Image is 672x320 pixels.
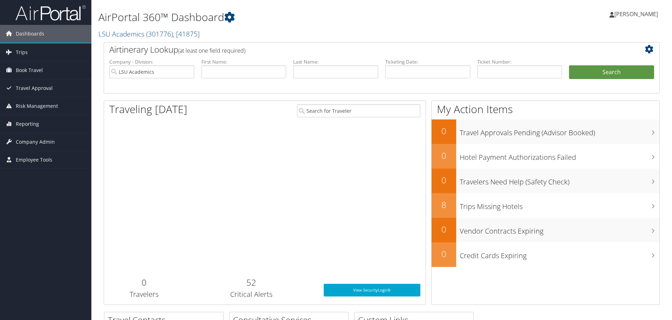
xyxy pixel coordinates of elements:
[432,223,456,235] h2: 0
[432,218,659,242] a: 0Vendor Contracts Expiring
[109,102,187,117] h1: Traveling [DATE]
[109,58,194,65] label: Company - Division:
[477,58,562,65] label: Ticket Number:
[569,65,654,79] button: Search
[201,58,286,65] label: First Name:
[16,133,55,151] span: Company Admin
[432,169,659,193] a: 0Travelers Need Help (Safety Check)
[16,97,58,115] span: Risk Management
[16,25,44,43] span: Dashboards
[432,199,456,211] h2: 8
[432,242,659,267] a: 0Credit Cards Expiring
[385,58,470,65] label: Ticketing Date:
[109,44,608,55] h2: Airtinerary Lookup
[109,289,179,299] h3: Travelers
[293,58,378,65] label: Last Name:
[178,47,245,54] span: (at least one field required)
[460,174,659,187] h3: Travelers Need Help (Safety Check)
[98,29,200,39] a: LSU Academics
[297,104,420,117] input: Search for Traveler
[432,248,456,260] h2: 0
[432,119,659,144] a: 0Travel Approvals Pending (Advisor Booked)
[146,29,173,39] span: ( 301776 )
[460,124,659,138] h3: Travel Approvals Pending (Advisor Booked)
[16,151,52,169] span: Employee Tools
[16,44,28,61] span: Trips
[190,276,313,288] h2: 52
[98,10,476,25] h1: AirPortal 360™ Dashboard
[460,149,659,162] h3: Hotel Payment Authorizations Failed
[432,150,456,162] h2: 0
[432,193,659,218] a: 8Trips Missing Hotels
[614,10,658,18] span: [PERSON_NAME]
[460,223,659,236] h3: Vendor Contracts Expiring
[432,102,659,117] h1: My Action Items
[609,4,665,25] a: [PERSON_NAME]
[173,29,200,39] span: , [ 41875 ]
[109,276,179,288] h2: 0
[324,284,420,296] a: View SecurityLogic®
[16,79,53,97] span: Travel Approval
[15,5,86,21] img: airportal-logo.png
[16,115,39,133] span: Reporting
[460,198,659,211] h3: Trips Missing Hotels
[460,247,659,261] h3: Credit Cards Expiring
[432,174,456,186] h2: 0
[16,61,43,79] span: Book Travel
[190,289,313,299] h3: Critical Alerts
[432,125,456,137] h2: 0
[432,144,659,169] a: 0Hotel Payment Authorizations Failed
